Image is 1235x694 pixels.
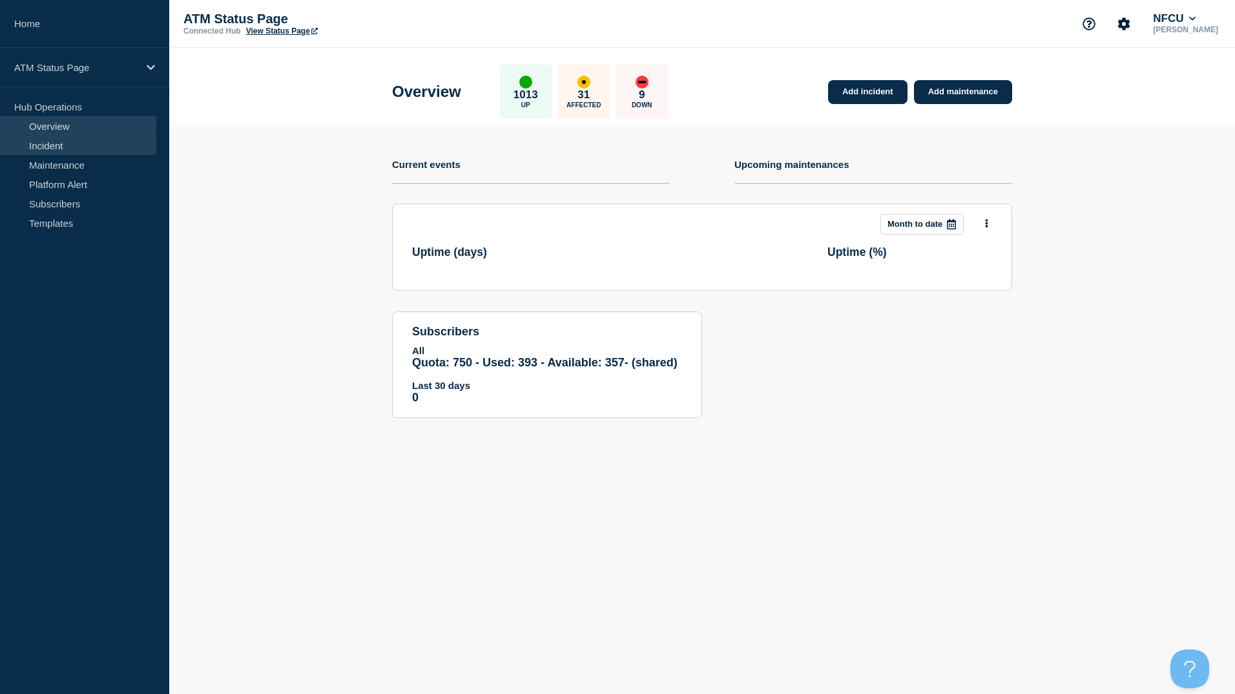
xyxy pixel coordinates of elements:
p: Month to date [887,219,942,229]
h3: Uptime ( days ) [412,246,577,259]
p: [PERSON_NAME] [1150,25,1221,34]
a: Add incident [828,80,908,104]
div: up [519,76,532,89]
button: Month to date [880,214,964,235]
h4: Upcoming maintenances [734,159,849,170]
a: View Status Page [246,26,318,36]
p: All [412,345,682,356]
p: 31 [577,89,590,101]
p: 1013 [514,89,538,101]
button: Account settings [1110,10,1137,37]
iframe: Help Scout Beacon - Open [1170,649,1209,688]
p: Last 30 days [412,380,682,391]
p: Down [632,101,652,109]
a: Add maintenance [914,80,1012,104]
p: 0 [412,391,682,405]
h3: Uptime ( % ) [827,246,992,259]
p: Connected Hub [183,26,241,36]
p: ATM Status Page [183,12,442,26]
button: Support [1075,10,1103,37]
div: down [636,76,649,89]
h4: Current events [392,159,461,170]
p: 9 [639,89,645,101]
p: Affected [566,101,601,109]
button: NFCU [1150,12,1198,25]
h1: Overview [392,83,461,101]
p: ATM Status Page [14,62,138,73]
span: Quota: 750 - Used: 393 - Available: 357 - (shared) [412,356,678,369]
h4: subscribers [412,325,682,339]
div: affected [577,76,590,89]
p: Up [521,101,530,109]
